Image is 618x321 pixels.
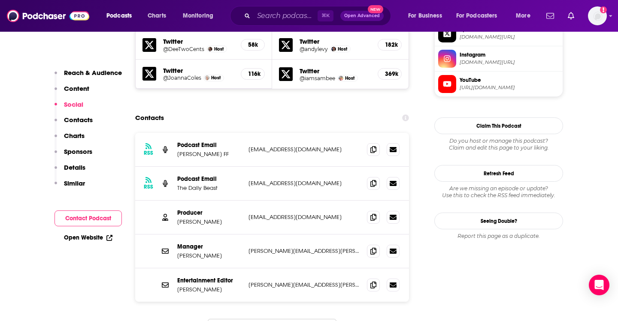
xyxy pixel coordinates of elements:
button: Contact Podcast [55,210,122,226]
span: Logged in as anyalola [588,6,607,25]
a: X/Twitter[DOMAIN_NAME][URL] [438,24,559,42]
span: twitter.com/NewAbnormalPod [460,34,559,40]
button: Refresh Feed [434,165,563,182]
button: Sponsors [55,147,92,163]
p: Reach & Audience [64,69,122,77]
button: open menu [177,9,224,23]
span: Open Advanced [344,14,380,18]
button: Reach & Audience [55,69,122,84]
a: Seeing Double? [434,213,563,229]
p: Producer [177,209,242,216]
button: Similar [55,179,85,195]
img: Danielle Moodie [208,47,212,51]
a: Show notifications dropdown [543,9,557,23]
button: Content [55,84,89,100]
p: [PERSON_NAME] [177,252,242,259]
a: @andylevy [300,46,328,52]
div: Open Intercom Messenger [589,275,609,295]
h5: 182k [385,41,394,48]
span: For Podcasters [456,10,497,22]
p: Similar [64,179,85,187]
span: Charts [148,10,166,22]
span: For Business [408,10,442,22]
p: [PERSON_NAME][EMAIL_ADDRESS][PERSON_NAME][DOMAIN_NAME] [248,247,360,255]
span: Host [338,46,347,52]
p: [PERSON_NAME] [177,286,242,293]
span: ⌘ K [318,10,333,21]
svg: Add a profile image [600,6,607,13]
a: @iamsambee [300,75,335,81]
a: Open Website [64,234,112,241]
a: Show notifications dropdown [564,9,578,23]
img: Andrew Levy [331,47,336,51]
button: open menu [451,9,510,23]
p: The Daily Beast [177,184,242,192]
span: More [516,10,530,22]
input: Search podcasts, credits, & more... [254,9,318,23]
h3: RSS [144,150,153,156]
h2: Contacts [135,110,164,126]
span: Do you host or manage this podcast? [434,138,563,144]
h5: 116k [248,70,257,78]
button: Open AdvancedNew [340,11,384,21]
img: Joanna Coles [205,75,209,80]
p: Entertainment Editor [177,277,242,284]
button: Show profile menu [588,6,607,25]
h5: 58k [248,41,257,48]
h3: RSS [144,183,153,190]
img: User Profile [588,6,607,25]
span: instagram.com/thedailybeast [460,59,559,66]
p: Details [64,163,85,171]
p: [EMAIL_ADDRESS][DOMAIN_NAME] [248,146,360,153]
a: Instagram[DOMAIN_NAME][URL] [438,50,559,68]
span: New [368,5,383,13]
p: Podcast Email [177,141,242,149]
button: Claim This Podcast [434,117,563,134]
span: Podcasts [106,10,132,22]
div: Are we missing an episode or update? Use this to check the RSS feed immediately. [434,185,563,199]
div: Claim and edit this page to your liking. [434,138,563,151]
p: [PERSON_NAME][EMAIL_ADDRESS][PERSON_NAME][DOMAIN_NAME] [248,281,360,288]
span: Host [345,75,354,81]
span: Monitoring [183,10,213,22]
p: Social [64,100,83,108]
p: Manager [177,243,242,250]
a: Charts [142,9,171,23]
span: Host [214,46,224,52]
button: Charts [55,132,85,147]
p: Content [64,84,89,93]
span: YouTube [460,76,559,84]
button: Social [55,100,83,116]
button: Details [55,163,85,179]
img: Podchaser - Follow, Share and Rate Podcasts [7,8,89,24]
a: @DeeTwoCents [163,46,204,52]
h5: Twitter [163,37,234,45]
p: Charts [64,132,85,140]
button: Contacts [55,116,93,132]
h5: Twitter [300,37,371,45]
p: [PERSON_NAME] FF [177,150,242,158]
span: Instagram [460,51,559,59]
a: YouTube[URL][DOMAIN_NAME] [438,75,559,93]
p: Podcast Email [177,175,242,183]
img: Samantha Bee [339,76,343,81]
p: Contacts [64,116,93,124]
span: https://www.youtube.com/@TheDailyBeast [460,84,559,91]
button: open menu [510,9,541,23]
h5: @JoannaColes [163,75,201,81]
p: [EMAIL_ADDRESS][DOMAIN_NAME] [248,180,360,187]
p: [PERSON_NAME] [177,218,242,225]
div: Search podcasts, credits, & more... [238,6,399,26]
p: [EMAIL_ADDRESS][DOMAIN_NAME] [248,213,360,221]
button: open menu [402,9,453,23]
h5: Twitter [163,66,234,75]
p: Sponsors [64,147,92,156]
span: Host [211,75,221,81]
